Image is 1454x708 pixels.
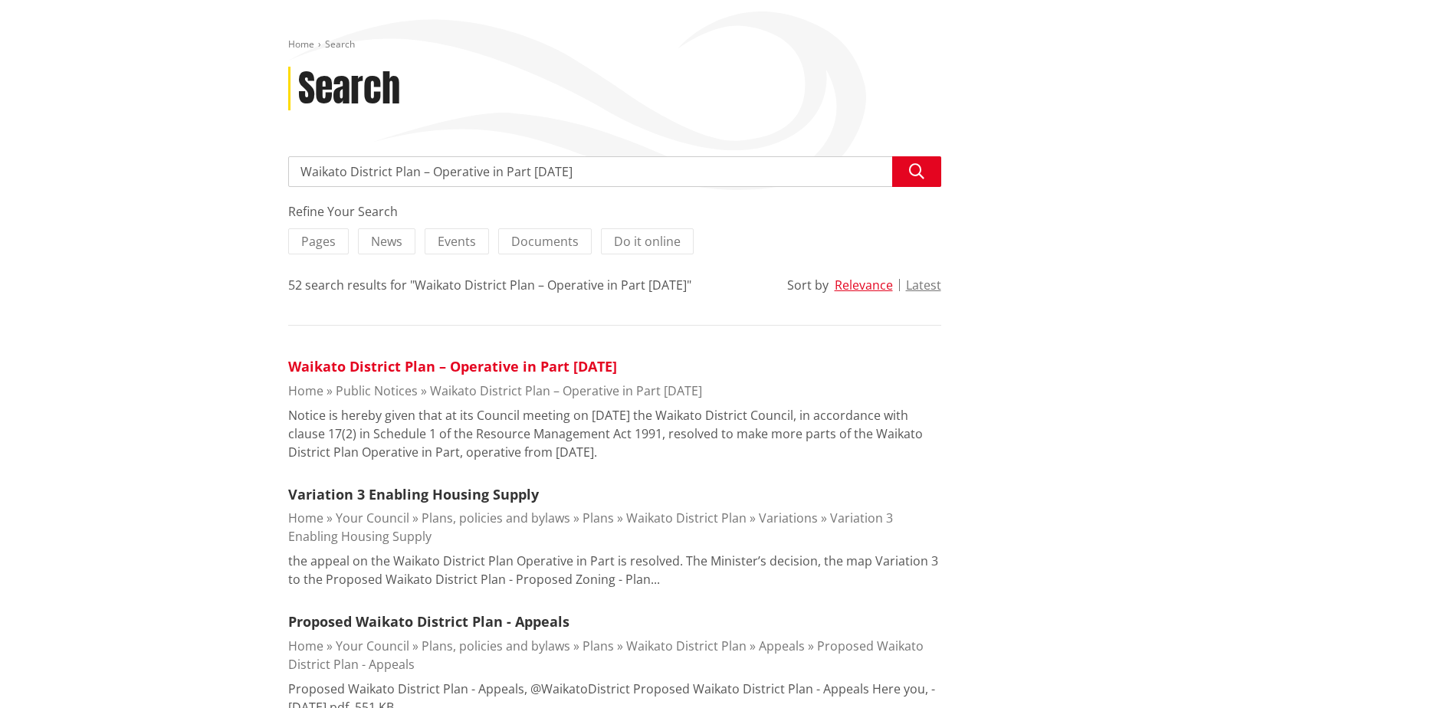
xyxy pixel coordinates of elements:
[422,638,570,654] a: Plans, policies and bylaws
[288,485,539,503] a: Variation 3 Enabling Housing Supply
[288,510,893,545] a: Variation 3 Enabling Housing Supply
[288,382,323,399] a: Home
[906,278,941,292] button: Latest
[371,233,402,250] span: News
[288,357,617,375] a: Waikato District Plan – Operative in Part [DATE]
[511,233,579,250] span: Documents
[288,638,323,654] a: Home
[288,276,691,294] div: 52 search results for "Waikato District Plan – Operative in Part [DATE]"
[1383,644,1439,699] iframe: Messenger Launcher
[430,382,702,399] a: Waikato District Plan – Operative in Part [DATE]
[626,510,747,526] a: Waikato District Plan
[759,510,818,526] a: Variations
[288,510,323,526] a: Home
[288,156,941,187] input: Search input
[288,638,924,673] a: Proposed Waikato District Plan - Appeals
[583,510,614,526] a: Plans
[288,202,941,221] div: Refine Your Search
[835,278,893,292] button: Relevance
[301,233,336,250] span: Pages
[626,638,747,654] a: Waikato District Plan
[583,638,614,654] a: Plans
[336,382,418,399] a: Public Notices
[787,276,829,294] div: Sort by
[288,38,314,51] a: Home
[325,38,355,51] span: Search
[298,67,400,111] h1: Search
[614,233,681,250] span: Do it online
[336,510,409,526] a: Your Council
[288,38,1167,51] nav: breadcrumb
[288,552,941,588] p: the appeal on the Waikato District Plan Operative in Part is resolved. The Minister’s decision, t...
[422,510,570,526] a: Plans, policies and bylaws
[288,612,569,631] a: Proposed Waikato District Plan - Appeals
[288,406,941,461] p: Notice is hereby given that at its Council meeting on [DATE] the Waikato District Council, in acc...
[336,638,409,654] a: Your Council
[438,233,476,250] span: Events
[759,638,805,654] a: Appeals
